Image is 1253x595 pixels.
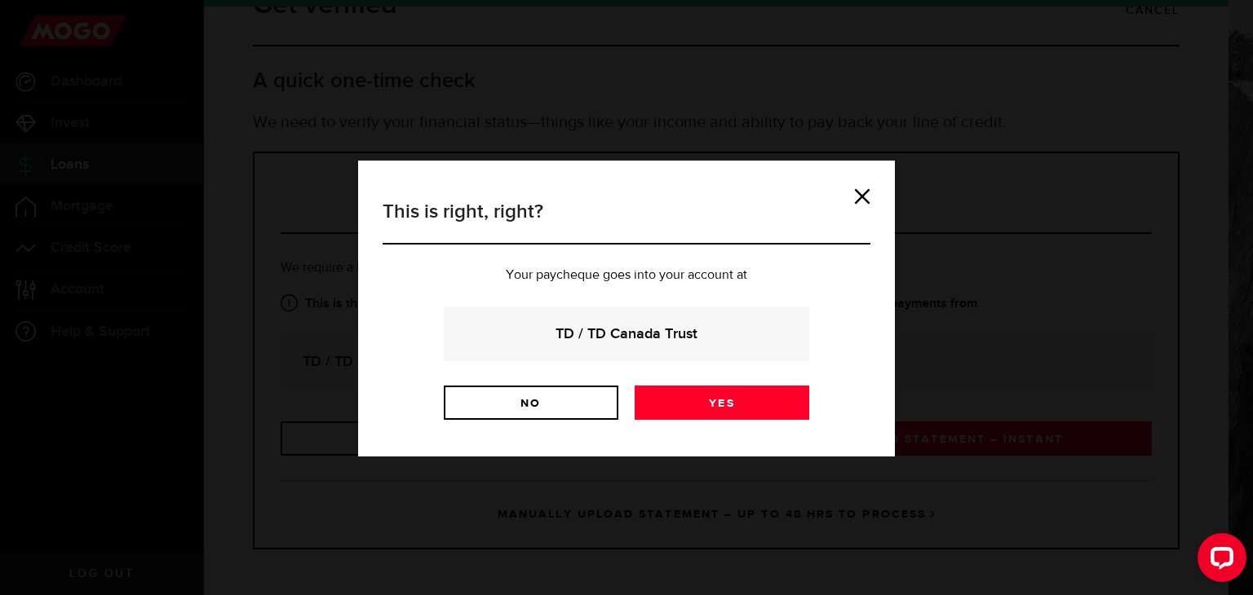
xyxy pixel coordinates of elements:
[1184,527,1253,595] iframe: LiveChat chat widget
[466,323,787,345] strong: TD / TD Canada Trust
[444,386,618,420] a: No
[383,269,870,282] p: Your paycheque goes into your account at
[635,386,809,420] a: Yes
[383,197,870,245] h3: This is right, right?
